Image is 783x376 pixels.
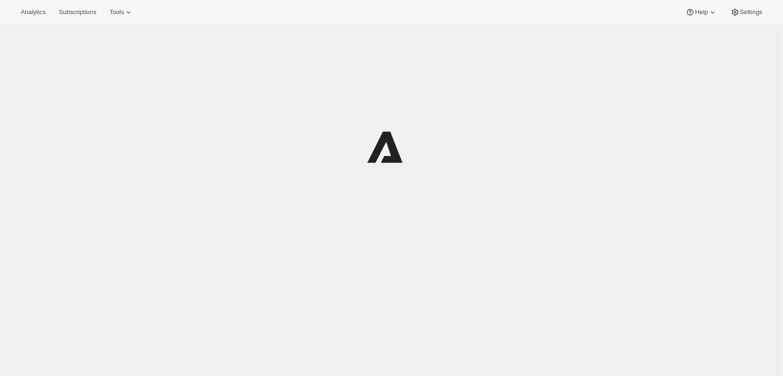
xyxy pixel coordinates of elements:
[695,8,707,16] span: Help
[725,6,768,19] button: Settings
[109,8,124,16] span: Tools
[53,6,102,19] button: Subscriptions
[59,8,96,16] span: Subscriptions
[680,6,722,19] button: Help
[21,8,46,16] span: Analytics
[740,8,762,16] span: Settings
[104,6,139,19] button: Tools
[15,6,51,19] button: Analytics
